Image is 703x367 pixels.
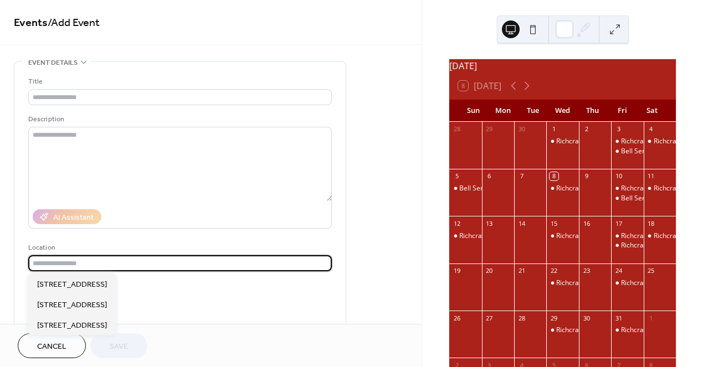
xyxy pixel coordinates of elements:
[644,231,676,241] div: Richcraft Sensplex (East)
[449,231,481,241] div: Richcraft Sensplex (East)
[517,314,526,322] div: 28
[621,194,684,203] div: Bell Sensplex (West)
[611,194,643,203] div: Bell Sensplex (West)
[607,100,637,122] div: Fri
[459,184,522,193] div: Bell Sensplex (West)
[582,314,591,322] div: 30
[37,299,107,311] span: [STREET_ADDRESS]
[517,172,526,180] div: 7
[556,231,632,241] div: Richcraft Sensplex (East)
[582,172,591,180] div: 9
[485,125,494,133] div: 29
[546,137,578,146] div: Richcraft Sensplex (East)
[647,125,655,133] div: 4
[614,219,623,228] div: 17
[614,172,623,180] div: 10
[453,314,461,322] div: 26
[37,279,107,291] span: [STREET_ADDRESS]
[28,57,78,69] span: Event details
[517,125,526,133] div: 30
[582,219,591,228] div: 16
[556,137,632,146] div: Richcraft Sensplex (East)
[550,125,558,133] div: 1
[611,325,643,335] div: Richcraft Sensplex (East)
[37,341,66,353] span: Cancel
[550,219,558,228] div: 15
[556,325,632,335] div: Richcraft Sensplex (East)
[621,325,697,335] div: Richcraft Sensplex (East)
[518,100,548,122] div: Tue
[453,219,461,228] div: 12
[647,219,655,228] div: 18
[556,278,632,288] div: Richcraft Sensplex (East)
[28,76,330,87] div: Title
[488,100,518,122] div: Mon
[582,267,591,275] div: 23
[28,242,330,254] div: Location
[550,172,558,180] div: 8
[548,100,578,122] div: Wed
[48,12,100,34] span: / Add Event
[644,184,676,193] div: Richcraft Sensplex (East)
[485,314,494,322] div: 27
[578,100,608,122] div: Thu
[458,100,488,122] div: Sun
[453,172,461,180] div: 5
[621,231,697,241] div: Richcraft Sensplex (East)
[647,314,655,322] div: 1
[614,314,623,322] div: 31
[453,125,461,133] div: 28
[647,267,655,275] div: 25
[453,267,461,275] div: 19
[621,137,697,146] div: Richcraft Sensplex (East)
[546,325,578,335] div: Richcraft Sensplex (East)
[611,231,643,241] div: Richcraft Sensplex (East)
[546,184,578,193] div: Richcraft Sensplex (East)
[621,184,697,193] div: Richcraft Sensplex (East)
[611,147,643,156] div: Bell Sensplex (West)
[546,231,578,241] div: Richcraft Sensplex (East)
[14,12,48,34] a: Events
[621,241,697,250] div: Richcraft Sensplex (East)
[18,333,86,358] button: Cancel
[517,219,526,228] div: 14
[621,147,684,156] div: Bell Sensplex (West)
[485,172,494,180] div: 6
[550,267,558,275] div: 22
[582,125,591,133] div: 2
[611,278,643,288] div: Richcraft Sensplex (East)
[459,231,535,241] div: Richcraft Sensplex (East)
[621,278,697,288] div: Richcraft Sensplex (East)
[37,320,107,332] span: [STREET_ADDRESS]
[550,314,558,322] div: 29
[614,125,623,133] div: 3
[517,267,526,275] div: 21
[611,241,643,250] div: Richcraft Sensplex (East)
[28,113,330,125] div: Description
[556,184,632,193] div: Richcraft Sensplex (East)
[449,184,481,193] div: Bell Sensplex (West)
[611,184,643,193] div: Richcraft Sensplex (East)
[647,172,655,180] div: 11
[485,219,494,228] div: 13
[546,278,578,288] div: Richcraft Sensplex (East)
[644,137,676,146] div: Richcraft Sensplex (East)
[637,100,667,122] div: Sat
[485,267,494,275] div: 20
[611,137,643,146] div: Richcraft Sensplex (East)
[449,59,676,73] div: [DATE]
[614,267,623,275] div: 24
